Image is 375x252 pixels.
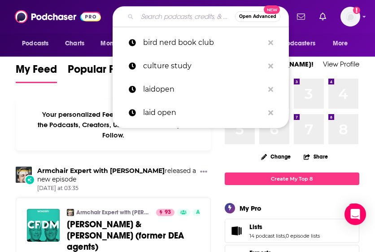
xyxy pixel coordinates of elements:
[16,99,211,150] div: Your personalized Feed is curated based on the Podcasts, Creators, Users, and Lists that you Follow.
[67,209,74,216] img: Armchair Expert with Dax Shepard
[113,6,289,27] div: Search podcasts, credits, & more...
[113,31,289,54] a: bird nerd book club
[16,35,60,52] button: open menu
[192,209,217,216] a: Active
[65,37,84,50] span: Charts
[68,62,133,83] a: Popular Feed
[340,7,360,27] button: Show profile menu
[37,167,165,175] a: Armchair Expert with Dax Shepard
[143,101,264,124] p: laid open
[25,175,35,185] div: New Episode
[340,7,360,27] span: Logged in as LBPublicity2
[235,11,280,22] button: Open AdvancedNew
[22,37,48,50] span: Podcasts
[249,223,262,231] span: Lists
[264,5,280,14] span: New
[16,167,32,183] img: Armchair Expert with Dax Shepard
[228,225,246,237] a: Lists
[196,167,211,178] button: Show More Button
[239,14,276,19] span: Open Advanced
[27,209,60,242] img: Chris Feistl & Dave Mitchell (former DEA agents)
[293,9,309,24] a: Show notifications dropdown
[165,208,171,217] span: 93
[353,7,360,14] svg: Add a profile image
[143,78,264,101] p: laidopen
[303,148,328,165] button: Share
[344,203,366,225] div: Open Intercom Messenger
[286,233,320,239] a: 0 episode lists
[340,7,360,27] img: User Profile
[249,233,285,239] a: 14 podcast lists
[323,60,359,68] a: View Profile
[137,9,235,24] input: Search podcasts, credits, & more...
[113,54,289,78] a: culture study
[113,101,289,124] a: laid open
[76,209,150,216] a: Armchair Expert with [PERSON_NAME]
[240,204,262,212] div: My Pro
[156,209,174,216] a: 93
[143,31,264,54] p: bird nerd book club
[256,151,296,162] button: Change
[59,35,90,52] a: Charts
[143,54,264,78] p: culture study
[94,35,144,52] button: open menu
[16,62,57,81] span: My Feed
[316,9,330,24] a: Show notifications dropdown
[266,35,328,52] button: open menu
[225,172,359,185] a: Create My Top 8
[327,35,359,52] button: open menu
[249,223,320,231] a: Lists
[113,78,289,101] a: laidopen
[196,208,213,217] span: Active
[16,62,57,83] a: My Feed
[100,37,132,50] span: Monitoring
[333,37,348,50] span: More
[285,233,286,239] span: ,
[225,219,359,243] span: Lists
[272,37,315,50] span: For Podcasters
[68,62,133,81] span: Popular Feed
[15,8,101,25] img: Podchaser - Follow, Share and Rate Podcasts
[37,167,196,184] h3: released a new episode
[37,185,196,192] span: [DATE] at 03:35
